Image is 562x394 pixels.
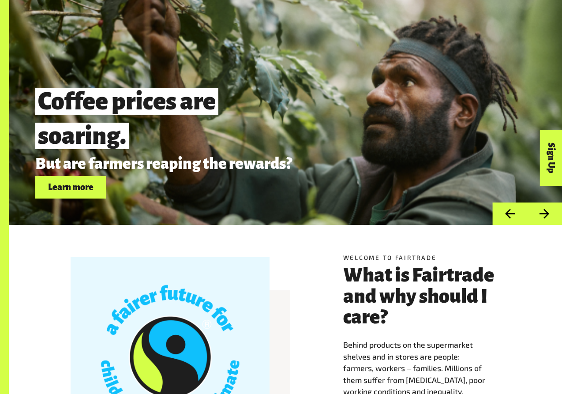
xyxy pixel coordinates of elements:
[492,203,527,225] button: Previous
[35,176,106,199] a: Learn more
[35,88,218,149] span: Coffee prices are soaring.
[35,156,450,173] p: But are farmers reaping the rewards?
[343,265,500,328] h3: What is Fairtrade and why should I care?
[343,253,500,262] h5: Welcome to Fairtrade
[527,203,562,225] button: Next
